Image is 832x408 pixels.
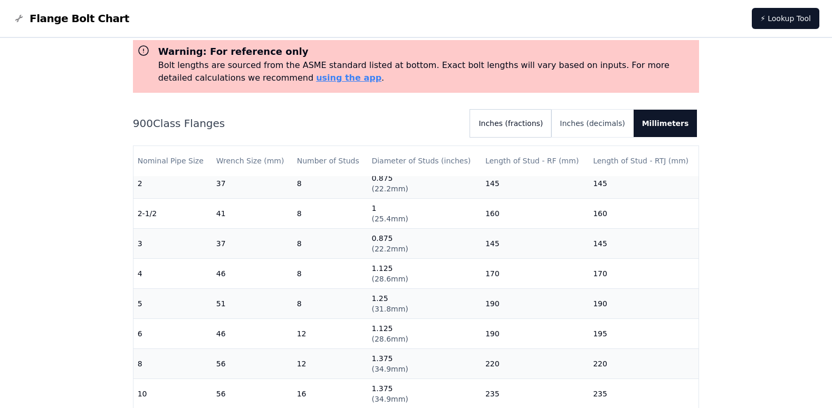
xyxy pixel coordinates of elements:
[212,198,293,228] td: 41
[133,146,212,176] th: Nominal Pipe Size
[481,146,589,176] th: Length of Stud - RF (mm)
[212,228,293,258] td: 37
[371,335,408,343] span: ( 28.6mm )
[367,288,481,318] td: 1.25
[481,288,589,318] td: 190
[367,348,481,378] td: 1.375
[212,168,293,198] td: 37
[589,348,699,378] td: 220
[293,168,368,198] td: 8
[371,215,408,223] span: ( 25.4mm )
[133,288,212,318] td: 5
[367,258,481,288] td: 1.125
[212,258,293,288] td: 46
[551,110,633,137] button: Inches (decimals)
[30,11,129,26] span: Flange Bolt Chart
[158,59,695,84] p: Bolt lengths are sourced from the ASME standard listed at bottom. Exact bolt lengths will vary ba...
[13,12,25,25] img: Flange Bolt Chart Logo
[371,365,408,373] span: ( 34.9mm )
[133,258,212,288] td: 4
[371,275,408,283] span: ( 28.6mm )
[481,168,589,198] td: 145
[589,198,699,228] td: 160
[158,44,695,59] h3: Warning: For reference only
[212,288,293,318] td: 51
[481,228,589,258] td: 145
[293,258,368,288] td: 8
[481,198,589,228] td: 160
[316,73,381,83] a: using the app
[133,348,212,378] td: 8
[133,198,212,228] td: 2-1/2
[634,110,697,137] button: Millimeters
[367,198,481,228] td: 1
[212,348,293,378] td: 56
[133,116,462,131] h2: 900 Class Flanges
[367,228,481,258] td: 0.875
[371,184,408,193] span: ( 22.2mm )
[589,288,699,318] td: 190
[589,228,699,258] td: 145
[133,318,212,348] td: 6
[293,288,368,318] td: 8
[367,168,481,198] td: 0.875
[752,8,819,29] a: ⚡ Lookup Tool
[293,228,368,258] td: 8
[212,318,293,348] td: 46
[371,245,408,253] span: ( 22.2mm )
[293,198,368,228] td: 8
[293,348,368,378] td: 12
[470,110,551,137] button: Inches (fractions)
[133,228,212,258] td: 3
[481,258,589,288] td: 170
[481,318,589,348] td: 190
[293,318,368,348] td: 12
[589,168,699,198] td: 145
[133,168,212,198] td: 2
[367,318,481,348] td: 1.125
[371,395,408,403] span: ( 34.9mm )
[589,146,699,176] th: Length of Stud - RTJ (mm)
[589,318,699,348] td: 195
[481,348,589,378] td: 220
[212,146,293,176] th: Wrench Size (mm)
[293,146,368,176] th: Number of Studs
[589,258,699,288] td: 170
[367,146,481,176] th: Diameter of Studs (inches)
[371,305,408,313] span: ( 31.8mm )
[13,11,129,26] a: Flange Bolt Chart LogoFlange Bolt Chart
